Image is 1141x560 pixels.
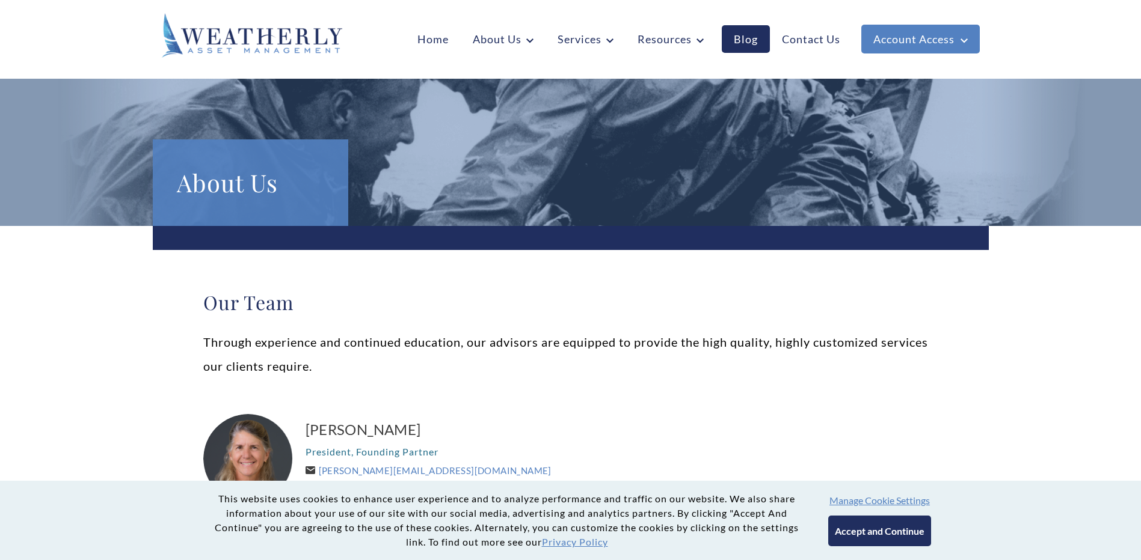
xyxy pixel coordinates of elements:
[306,420,938,439] a: [PERSON_NAME]
[203,290,938,314] h2: Our Team
[626,25,716,53] a: Resources
[546,25,626,53] a: Services
[306,442,938,461] p: President, Founding Partner
[770,25,852,53] a: Contact Us
[210,492,804,549] p: This website uses cookies to enhance user experience and to analyze performance and traffic on ou...
[203,330,938,378] p: Through experience and continued education, our advisors are equipped to provide the high quality...
[306,465,552,476] a: [PERSON_NAME][EMAIL_ADDRESS][DOMAIN_NAME]
[861,25,980,53] a: Account Access
[177,163,324,202] h1: About Us
[405,25,461,53] a: Home
[162,13,342,58] img: Weatherly
[542,536,608,547] a: Privacy Policy
[461,25,546,53] a: About Us
[722,25,770,53] a: Blog
[829,495,930,506] button: Manage Cookie Settings
[828,516,931,546] button: Accept and Continue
